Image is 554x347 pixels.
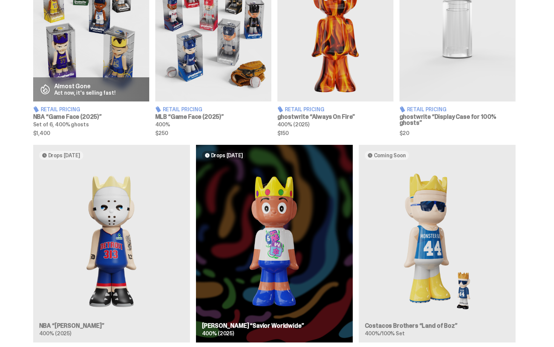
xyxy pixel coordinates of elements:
[407,107,447,112] span: Retail Pricing
[399,114,516,126] h3: ghostwrite “Display Case for 100% ghosts”
[33,114,149,120] h3: NBA “Game Face (2025)”
[202,166,347,317] img: Savior Worldwide
[277,121,309,128] span: 400% (2025)
[48,152,80,158] span: Drops [DATE]
[39,166,184,317] img: Eminem
[202,323,347,329] h3: [PERSON_NAME] “Savior Worldwide”
[155,121,170,128] span: 400%
[277,114,393,120] h3: ghostwrite “Always On Fire”
[41,107,80,112] span: Retail Pricing
[374,152,406,158] span: Coming Soon
[33,131,149,136] span: $1,400
[54,83,116,89] p: Almost Gone
[365,166,510,317] img: Land of Boz
[54,90,116,95] p: Act now, it's selling fast!
[285,107,324,112] span: Retail Pricing
[399,131,516,136] span: $20
[33,121,89,128] span: Set of 6, 400% ghosts
[163,107,202,112] span: Retail Pricing
[39,323,184,329] h3: NBA “[PERSON_NAME]”
[277,131,393,136] span: $150
[365,330,405,337] span: 400%/100% Set
[202,330,234,337] span: 400% (2025)
[365,323,510,329] h3: Costacos Brothers “Land of Boz”
[39,330,71,337] span: 400% (2025)
[211,152,243,158] span: Drops [DATE]
[155,131,271,136] span: $250
[155,114,271,120] h3: MLB “Game Face (2025)”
